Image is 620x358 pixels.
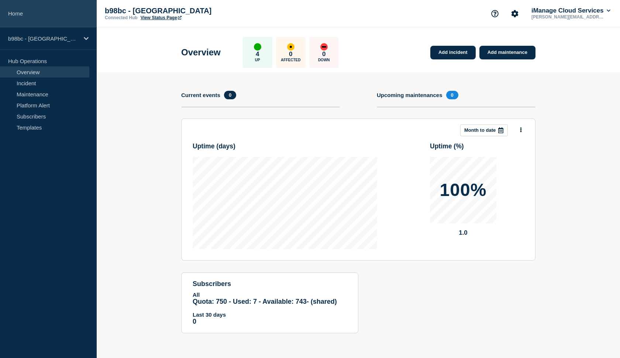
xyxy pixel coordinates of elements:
a: View Status Page [141,15,182,20]
span: 0 [446,91,458,99]
h4: Upcoming maintenances [377,92,442,98]
p: 100% [440,181,487,199]
h3: Uptime ( % ) [430,142,464,150]
p: 0 [322,51,325,58]
p: 4 [256,51,259,58]
p: Up [255,58,260,62]
a: Add maintenance [479,46,535,59]
p: 1.0 [430,229,496,237]
h4: subscribers [193,280,347,288]
p: Down [318,58,330,62]
p: b98bc - [GEOGRAPHIC_DATA] [105,7,252,15]
p: Last 30 days [193,311,347,318]
button: Support [487,6,503,21]
p: Connected Hub [105,15,138,20]
p: Month to date [464,127,496,133]
p: 0 [193,318,347,326]
h4: Current events [181,92,220,98]
div: down [320,43,328,51]
p: b98bc - [GEOGRAPHIC_DATA] [8,35,79,42]
button: Month to date [460,124,508,136]
button: iManage Cloud Services [530,7,612,14]
p: [PERSON_NAME][EMAIL_ADDRESS][PERSON_NAME][DOMAIN_NAME] [530,14,607,20]
span: Quota: 750 - Used: 7 - Available: 743 - (shared) [193,298,337,305]
p: 0 [289,51,292,58]
div: up [254,43,261,51]
button: Account settings [507,6,523,21]
p: Affected [281,58,300,62]
h3: Uptime ( days ) [193,142,235,150]
div: affected [287,43,294,51]
span: 0 [224,91,236,99]
p: All [193,292,347,298]
a: Add incident [430,46,476,59]
h1: Overview [181,47,221,58]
